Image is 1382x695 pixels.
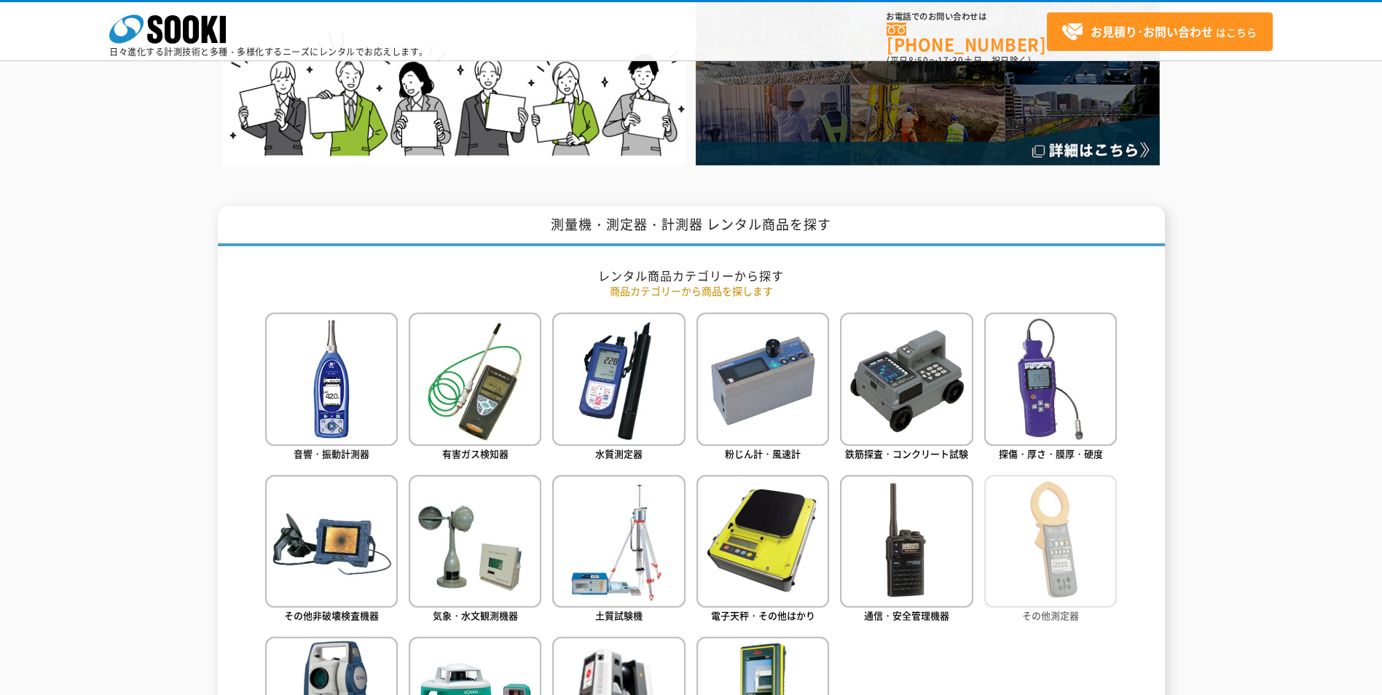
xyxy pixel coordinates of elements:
a: 音響・振動計測器 [265,313,398,463]
a: 通信・安全管理機器 [840,475,973,626]
a: 気象・水文観測機器 [409,475,541,626]
img: 有害ガス検知器 [409,313,541,445]
span: 探傷・厚さ・膜厚・硬度 [999,447,1103,460]
span: 粉じん計・風速計 [725,447,801,460]
a: 粉じん計・風速計 [696,313,829,463]
p: 商品カテゴリーから商品を探します [265,283,1118,299]
img: 粉じん計・風速計 [696,313,829,445]
span: その他測定器 [1022,608,1079,622]
span: 通信・安全管理機器 [864,608,949,622]
img: 土質試験機 [552,475,685,608]
img: 水質測定器 [552,313,685,445]
span: 鉄筋探査・コンクリート試験 [845,447,968,460]
a: その他測定器 [984,475,1117,626]
img: 通信・安全管理機器 [840,475,973,608]
a: 有害ガス検知器 [409,313,541,463]
span: 電子天秤・その他はかり [711,608,815,622]
a: 土質試験機 [552,475,685,626]
span: 17:30 [938,54,964,67]
span: 気象・水文観測機器 [433,608,518,622]
img: 鉄筋探査・コンクリート試験 [840,313,973,445]
a: 電子天秤・その他はかり [696,475,829,626]
strong: お見積り･お問い合わせ [1091,23,1213,40]
span: はこちら [1061,21,1257,43]
span: お電話でのお問い合わせは [887,12,1047,21]
span: 土質試験機 [595,608,643,622]
img: 電子天秤・その他はかり [696,475,829,608]
a: [PHONE_NUMBER] [887,23,1047,52]
span: 水質測定器 [595,447,643,460]
a: 探傷・厚さ・膜厚・硬度 [984,313,1117,463]
p: 日々進化する計測技術と多種・多様化するニーズにレンタルでお応えします。 [109,47,428,56]
a: 鉄筋探査・コンクリート試験 [840,313,973,463]
span: 8:50 [908,54,929,67]
img: 探傷・厚さ・膜厚・硬度 [984,313,1117,445]
h2: レンタル商品カテゴリーから探す [265,268,1118,283]
span: 音響・振動計測器 [294,447,369,460]
h1: 測量機・測定器・計測器 レンタル商品を探す [218,206,1165,246]
img: 音響・振動計測器 [265,313,398,445]
img: その他非破壊検査機器 [265,475,398,608]
span: 有害ガス検知器 [442,447,509,460]
a: お見積り･お問い合わせはこちら [1047,12,1273,51]
span: (平日 ～ 土日、祝日除く) [887,54,1031,67]
a: その他非破壊検査機器 [265,475,398,626]
img: 気象・水文観測機器 [409,475,541,608]
a: 水質測定器 [552,313,685,463]
img: その他測定器 [984,475,1117,608]
span: その他非破壊検査機器 [284,608,379,622]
